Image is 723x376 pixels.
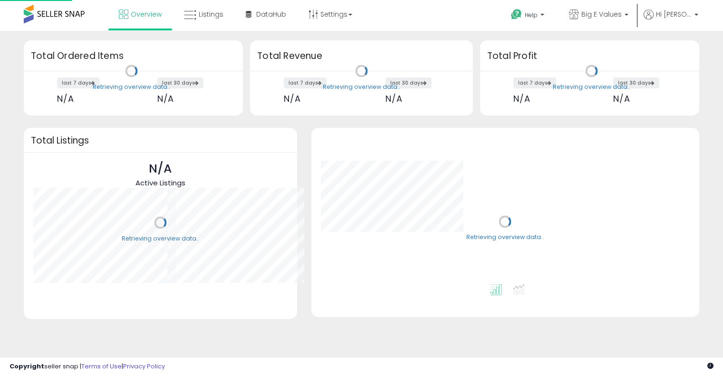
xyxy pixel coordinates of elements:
div: Retrieving overview data.. [553,83,630,91]
a: Privacy Policy [123,362,165,371]
div: Retrieving overview data.. [466,233,544,242]
a: Terms of Use [81,362,122,371]
div: Retrieving overview data.. [323,83,400,91]
i: Get Help [511,9,522,20]
span: Hi [PERSON_NAME] [656,10,692,19]
span: Listings [199,10,223,19]
span: Help [525,11,538,19]
div: Retrieving overview data.. [93,83,170,91]
span: Overview [131,10,162,19]
div: Retrieving overview data.. [122,234,199,243]
span: Big E Values [581,10,622,19]
a: Help [503,1,554,31]
div: seller snap | | [10,362,165,371]
span: DataHub [256,10,286,19]
strong: Copyright [10,362,44,371]
a: Hi [PERSON_NAME] [644,10,698,31]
